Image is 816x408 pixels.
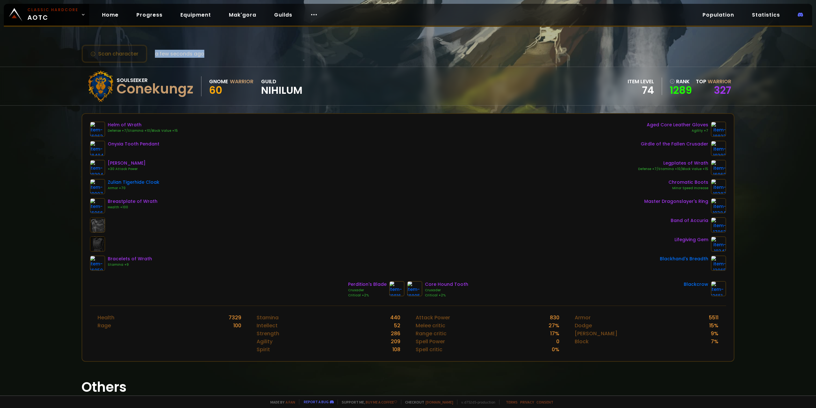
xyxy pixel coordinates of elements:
[638,167,708,172] div: Defense +7/Stamina +10/Block Value +15
[647,122,708,128] div: Aged Core Leather Gloves
[108,262,152,267] div: Stamina +9
[82,377,734,397] h1: Others
[714,83,731,97] a: 327
[257,345,270,353] div: Spirit
[425,293,468,298] div: Critical +2%
[108,160,146,167] div: [PERSON_NAME]
[670,85,692,95] a: 1289
[575,314,591,322] div: Armor
[229,314,241,322] div: 7329
[575,338,589,345] div: Block
[27,7,78,22] span: AOTC
[257,322,278,330] div: Intellect
[108,205,157,210] div: Health +100
[391,330,400,338] div: 286
[520,400,534,404] a: Privacy
[261,85,302,95] span: Nihilum
[708,78,731,85] span: Warrior
[348,293,387,298] div: Critical +2%
[98,314,114,322] div: Health
[257,338,273,345] div: Agility
[416,345,442,353] div: Spell critic
[674,236,708,243] div: Lifegiving Gem
[711,198,726,213] img: item-19384
[4,4,89,26] a: Classic HardcoreAOTC
[394,322,400,330] div: 52
[709,322,718,330] div: 15 %
[175,8,216,21] a: Equipment
[117,76,193,84] div: Soulseeker
[209,78,228,85] div: Gnome
[90,141,105,156] img: item-18404
[390,314,400,322] div: 440
[628,78,654,85] div: item level
[366,400,397,404] a: Buy me a coffee
[401,400,453,404] span: Checkout
[671,217,708,224] div: Band of Accuria
[97,8,124,21] a: Home
[536,400,553,404] a: Consent
[108,256,152,262] div: Bracelets of Wrath
[82,45,147,63] button: Scan character
[90,160,105,175] img: item-19394
[407,281,422,296] img: item-18805
[628,85,654,95] div: 74
[747,8,785,21] a: Statistics
[711,141,726,156] img: item-19392
[711,179,726,194] img: item-19387
[644,198,708,205] div: Master Dragonslayer's Ring
[711,217,726,233] img: item-17063
[575,322,592,330] div: Dodge
[416,314,450,322] div: Attack Power
[711,281,726,296] img: item-12651
[426,400,453,404] a: [DOMAIN_NAME]
[108,122,178,128] div: Helm of Wrath
[416,322,445,330] div: Melee critic
[108,167,146,172] div: +30 Attack Power
[425,281,468,288] div: Core Hound Tooth
[266,400,295,404] span: Made by
[575,330,617,338] div: [PERSON_NAME]
[638,160,708,167] div: Legplates of Wrath
[209,83,222,97] span: 60
[641,141,708,147] div: Girdle of the Fallen Crusader
[348,281,387,288] div: Perdition's Blade
[670,78,692,85] div: rank
[131,8,168,21] a: Progress
[425,288,468,293] div: Crusader
[684,281,708,288] div: Blackcrow
[27,7,78,13] small: Classic Hardcore
[711,160,726,175] img: item-16962
[90,179,105,194] img: item-19907
[391,338,400,345] div: 209
[711,236,726,252] img: item-19341
[155,50,204,58] span: a few seconds ago
[416,338,445,345] div: Spell Power
[90,122,105,137] img: item-16963
[108,186,159,191] div: Armor +70
[98,322,111,330] div: Rage
[416,330,447,338] div: Range critic
[117,84,193,94] div: Conekungz
[709,314,718,322] div: 5511
[552,345,559,353] div: 0 %
[90,256,105,271] img: item-16959
[224,8,261,21] a: Mak'gora
[506,400,518,404] a: Terms
[711,330,718,338] div: 9 %
[550,314,559,322] div: 830
[257,314,279,322] div: Stamina
[696,78,731,85] div: Top
[286,400,295,404] a: a fan
[389,281,404,296] img: item-18816
[711,122,726,137] img: item-18823
[233,322,241,330] div: 100
[261,78,302,95] div: guild
[338,400,397,404] span: Support me,
[392,345,400,353] div: 108
[257,330,279,338] div: Strength
[90,198,105,213] img: item-16966
[697,8,739,21] a: Population
[108,198,157,205] div: Breastplate of Wrath
[348,288,387,293] div: Crusader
